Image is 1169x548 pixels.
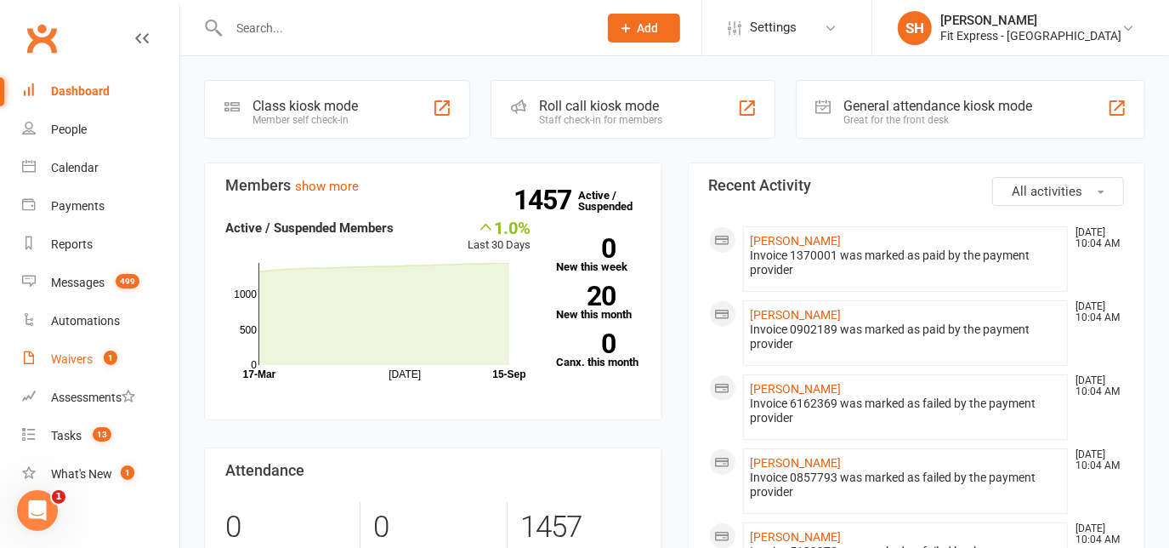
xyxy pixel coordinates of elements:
[751,308,842,322] a: [PERSON_NAME]
[1067,301,1123,323] time: [DATE] 10:04 AM
[709,177,1125,194] h3: Recent Activity
[51,237,93,251] div: Reports
[17,490,58,531] iframe: Intercom live chat
[22,111,179,149] a: People
[750,9,797,47] span: Settings
[751,323,1061,351] div: Invoice 0902189 was marked as paid by the payment provider
[51,352,93,366] div: Waivers
[51,123,87,136] div: People
[51,314,120,328] div: Automations
[751,530,842,544] a: [PERSON_NAME]
[22,187,179,225] a: Payments
[751,248,1061,277] div: Invoice 1370001 was marked as paid by the payment provider
[22,379,179,417] a: Assessments
[898,11,932,45] div: SH
[20,17,63,60] a: Clubworx
[751,234,842,248] a: [PERSON_NAME]
[121,465,134,480] span: 1
[22,149,179,187] a: Calendar
[22,302,179,340] a: Automations
[751,471,1061,499] div: Invoice 0857793 was marked as failed by the payment provider
[225,177,641,194] h3: Members
[22,417,179,455] a: Tasks 13
[1067,375,1123,397] time: [DATE] 10:04 AM
[51,467,112,481] div: What's New
[556,331,616,357] strong: 0
[51,276,105,289] div: Messages
[51,429,82,442] div: Tasks
[22,225,179,264] a: Reports
[751,456,842,470] a: [PERSON_NAME]
[579,177,654,225] a: 1457Active / Suspended
[224,16,586,40] input: Search...
[844,114,1033,126] div: Great for the front desk
[751,397,1061,425] div: Invoice 6162369 was marked as failed by the payment provider
[93,427,111,442] span: 13
[539,98,662,114] div: Roll call kiosk mode
[940,13,1121,28] div: [PERSON_NAME]
[22,264,179,302] a: Messages 499
[1067,227,1123,249] time: [DATE] 10:04 AM
[225,220,394,236] strong: Active / Suspended Members
[638,21,659,35] span: Add
[253,98,358,114] div: Class kiosk mode
[52,490,65,504] span: 1
[253,114,358,126] div: Member self check-in
[556,334,641,368] a: 0Canx. this month
[556,238,641,272] a: 0New this week
[51,199,105,213] div: Payments
[468,218,531,254] div: Last 30 Days
[539,114,662,126] div: Staff check-in for members
[608,14,680,43] button: Add
[1067,449,1123,471] time: [DATE] 10:04 AM
[1067,523,1123,545] time: [DATE] 10:04 AM
[514,187,579,213] strong: 1457
[992,177,1124,206] button: All activities
[116,274,139,288] span: 499
[225,462,641,479] h3: Attendance
[556,236,616,261] strong: 0
[22,455,179,494] a: What's New1
[51,391,135,404] div: Assessments
[556,283,616,309] strong: 20
[22,72,179,111] a: Dashboard
[940,28,1121,43] div: Fit Express - [GEOGRAPHIC_DATA]
[104,351,117,365] span: 1
[22,340,179,379] a: Waivers 1
[51,161,99,174] div: Calendar
[844,98,1033,114] div: General attendance kiosk mode
[51,84,110,98] div: Dashboard
[556,286,641,320] a: 20New this month
[751,382,842,396] a: [PERSON_NAME]
[468,218,531,237] div: 1.0%
[295,179,359,194] a: show more
[1012,184,1082,199] span: All activities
